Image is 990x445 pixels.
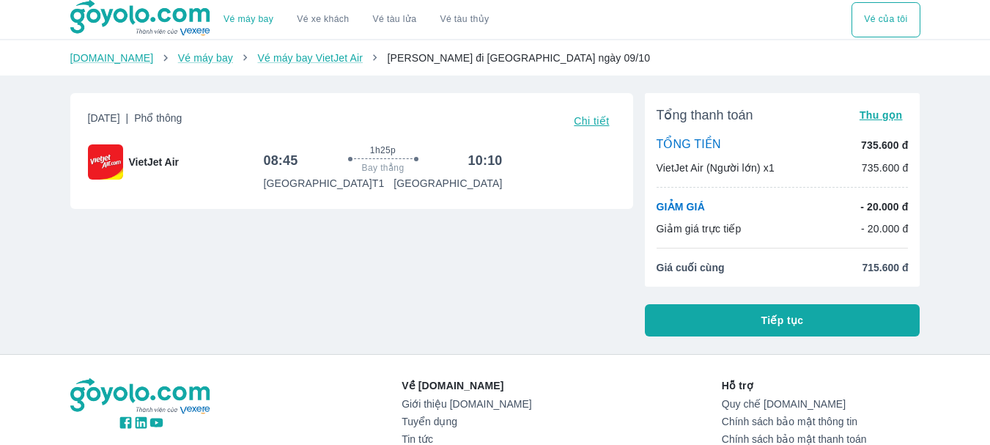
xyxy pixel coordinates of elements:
[722,378,920,393] p: Hỗ trợ
[129,155,179,169] span: VietJet Air
[88,111,182,131] span: [DATE]
[178,52,233,64] a: Vé máy bay
[134,112,182,124] span: Phổ thông
[468,152,503,169] h6: 10:10
[722,416,920,427] a: Chính sách bảo mật thông tin
[861,138,908,152] p: 735.600 đ
[264,176,385,191] p: [GEOGRAPHIC_DATA] T1
[387,52,650,64] span: [PERSON_NAME] đi [GEOGRAPHIC_DATA] ngày 09/10
[402,398,531,410] a: Giới thiệu [DOMAIN_NAME]
[860,109,903,121] span: Thu gọn
[361,2,429,37] a: Vé tàu lửa
[657,161,775,175] p: VietJet Air (Người lớn) x1
[722,433,920,445] a: Chính sách bảo mật thanh toán
[264,152,298,169] h6: 08:45
[212,2,500,37] div: choose transportation mode
[854,105,909,125] button: Thu gọn
[657,260,725,275] span: Giá cuối cùng
[862,260,908,275] span: 715.600 đ
[862,161,909,175] p: 735.600 đ
[657,106,753,124] span: Tổng thanh toán
[657,137,721,153] p: TỔNG TIỀN
[297,14,349,25] a: Vé xe khách
[224,14,273,25] a: Vé máy bay
[852,2,920,37] div: choose transportation mode
[362,162,405,174] span: Bay thẳng
[257,52,362,64] a: Vé máy bay VietJet Air
[852,2,920,37] button: Vé của tôi
[568,111,615,131] button: Chi tiết
[645,304,920,336] button: Tiếp tục
[402,433,531,445] a: Tin tức
[761,313,804,328] span: Tiếp tục
[370,144,396,156] span: 1h25p
[70,51,920,65] nav: breadcrumb
[394,176,502,191] p: [GEOGRAPHIC_DATA]
[126,112,129,124] span: |
[657,221,742,236] p: Giảm giá trực tiếp
[860,199,908,214] p: - 20.000 đ
[574,115,609,127] span: Chi tiết
[402,416,531,427] a: Tuyển dụng
[70,378,213,415] img: logo
[722,398,920,410] a: Quy chế [DOMAIN_NAME]
[70,52,154,64] a: [DOMAIN_NAME]
[657,199,705,214] p: GIẢM GIÁ
[402,378,531,393] p: Về [DOMAIN_NAME]
[861,221,909,236] p: - 20.000 đ
[428,2,500,37] button: Vé tàu thủy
